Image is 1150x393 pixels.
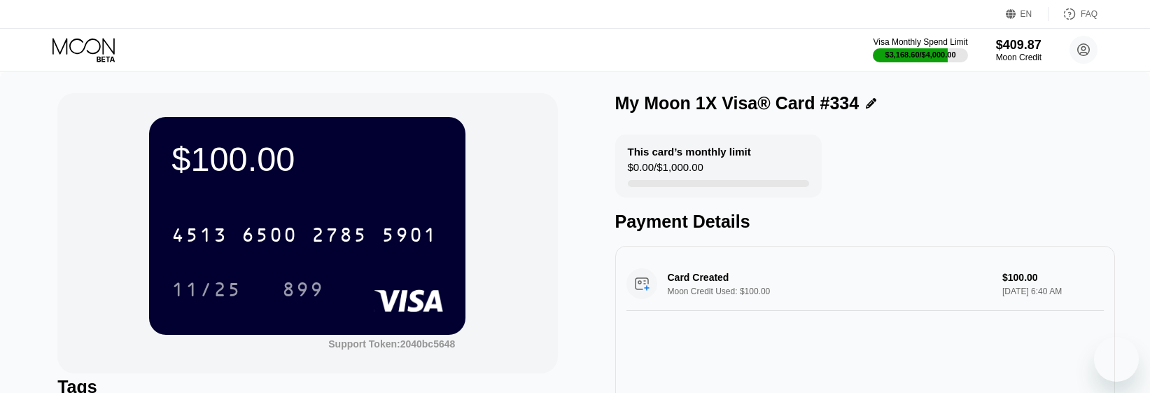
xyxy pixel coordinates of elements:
[873,37,967,47] div: Visa Monthly Spend Limit
[171,280,241,303] div: 11/25
[996,38,1042,62] div: $409.87Moon Credit
[615,212,1115,232] div: Payment Details
[161,272,252,307] div: 11/25
[1021,9,1032,19] div: EN
[163,217,446,252] div: 4513650027855901
[328,338,455,350] div: Support Token:2040bc5648
[1081,9,1098,19] div: FAQ
[1094,337,1139,382] iframe: Button to launch messaging window
[996,53,1042,62] div: Moon Credit
[171,226,227,248] div: 4513
[873,37,967,62] div: Visa Monthly Spend Limit$3,168.60/$4,000.00
[311,226,367,248] div: 2785
[628,146,751,158] div: This card’s monthly limit
[1049,7,1098,21] div: FAQ
[328,338,455,350] div: Support Token: 2040bc5648
[1006,7,1049,21] div: EN
[628,161,703,180] div: $0.00 / $1,000.00
[885,50,956,59] div: $3,168.60 / $4,000.00
[282,280,324,303] div: 899
[615,93,860,113] div: My Moon 1X Visa® Card #334
[272,272,335,307] div: 899
[996,38,1042,53] div: $409.87
[241,226,297,248] div: 6500
[171,139,443,179] div: $100.00
[381,226,437,248] div: 5901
